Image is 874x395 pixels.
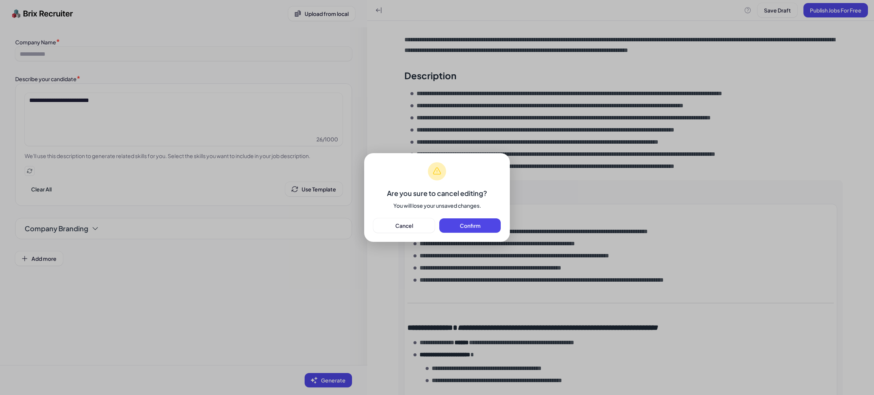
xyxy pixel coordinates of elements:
button: Confirm [439,218,501,233]
span: Cancel [395,222,413,229]
button: Cancel [373,218,435,233]
span: Confirm [460,222,481,229]
div: You will lose your unsaved changes. [393,202,481,209]
div: Are you sure to cancel editing? [387,188,487,199]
